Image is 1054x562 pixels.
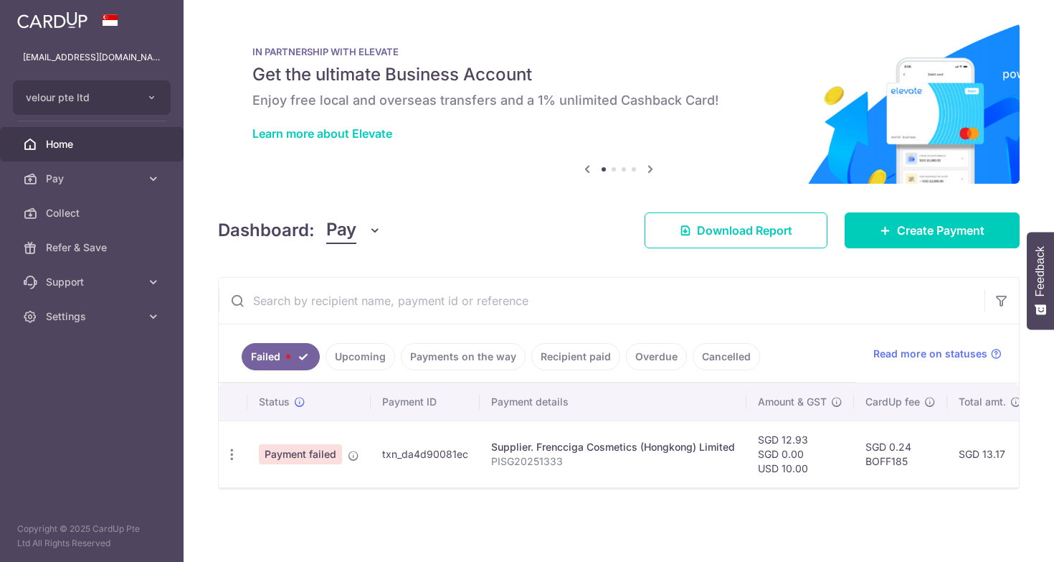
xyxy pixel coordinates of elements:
[531,343,620,370] a: Recipient paid
[491,454,735,469] p: PISG20251333
[865,395,920,409] span: CardUp fee
[401,343,526,370] a: Payments on the way
[626,343,687,370] a: Overdue
[897,222,984,239] span: Create Payment
[645,212,827,248] a: Download Report
[1027,232,1054,329] button: Feedback - Show survey
[326,217,356,244] span: Pay
[746,421,854,487] td: SGD 12.93 SGD 0.00 USD 10.00
[46,240,141,255] span: Refer & Save
[242,343,320,370] a: Failed
[693,343,760,370] a: Cancelled
[873,347,987,361] span: Read more on statuses
[252,92,985,109] h6: Enjoy free local and overseas transfers and a 1% unlimited Cashback Card!
[252,46,985,57] p: IN PARTNERSHIP WITH ELEVATE
[252,63,985,86] h5: Get the ultimate Business Account
[17,11,87,29] img: CardUp
[46,206,141,220] span: Collect
[697,222,792,239] span: Download Report
[252,126,392,141] a: Learn more about Elevate
[371,383,480,421] th: Payment ID
[326,217,381,244] button: Pay
[46,309,141,324] span: Settings
[46,137,141,151] span: Home
[873,347,1002,361] a: Read more on statuses
[959,395,1006,409] span: Total amt.
[46,275,141,289] span: Support
[46,172,141,186] span: Pay
[854,421,947,487] td: SGD 0.24 BOFF185
[371,421,480,487] td: txn_da4d90081ec
[26,90,132,105] span: velour pte ltd
[219,278,984,324] input: Search by recipient name, payment id or reference
[259,444,342,464] span: Payment failed
[13,80,171,115] button: velour pte ltd
[480,383,746,421] th: Payment details
[491,440,735,454] div: Supplier. Frencciga Cosmetics (Hongkong) Limited
[947,421,1033,487] td: SGD 13.17
[259,395,290,409] span: Status
[758,395,827,409] span: Amount & GST
[1034,246,1047,296] span: Feedback
[23,50,161,65] p: [EMAIL_ADDRESS][DOMAIN_NAME]
[326,343,395,370] a: Upcoming
[218,217,315,243] h4: Dashboard:
[218,23,1020,184] img: Renovation banner
[962,519,1040,555] iframe: Opens a widget where you can find more information
[845,212,1020,248] a: Create Payment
